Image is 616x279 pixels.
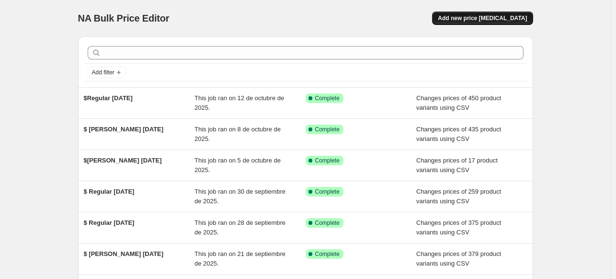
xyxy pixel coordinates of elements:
[84,126,164,133] span: $ [PERSON_NAME] [DATE]
[88,67,126,78] button: Add filter
[194,250,285,267] span: This job ran on 21 de septiembre de 2025.
[194,188,285,205] span: This job ran on 30 de septiembre de 2025.
[416,219,501,236] span: Changes prices of 375 product variants using CSV
[432,12,533,25] button: Add new price [MEDICAL_DATA]
[194,157,281,174] span: This job ran on 5 de octubre de 2025.
[416,157,498,174] span: Changes prices of 17 product variants using CSV
[315,126,340,133] span: Complete
[194,126,281,142] span: This job ran on 8 de octubre de 2025.
[84,188,135,195] span: $ Regular [DATE]
[84,219,135,226] span: $ Regular [DATE]
[92,69,114,76] span: Add filter
[315,188,340,196] span: Complete
[315,94,340,102] span: Complete
[416,94,501,111] span: Changes prices of 450 product variants using CSV
[78,13,170,23] span: NA Bulk Price Editor
[438,14,527,22] span: Add new price [MEDICAL_DATA]
[315,157,340,164] span: Complete
[416,126,501,142] span: Changes prices of 435 product variants using CSV
[416,250,501,267] span: Changes prices of 379 product variants using CSV
[416,188,501,205] span: Changes prices of 259 product variants using CSV
[315,219,340,227] span: Complete
[194,219,285,236] span: This job ran on 28 de septiembre de 2025.
[315,250,340,258] span: Complete
[84,250,164,257] span: $ [PERSON_NAME] [DATE]
[84,94,133,102] span: $Regular [DATE]
[194,94,284,111] span: This job ran on 12 de octubre de 2025.
[84,157,162,164] span: $[PERSON_NAME] [DATE]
